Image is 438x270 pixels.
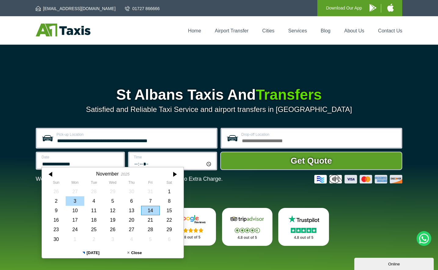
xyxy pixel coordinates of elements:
label: Time [134,155,212,159]
label: Drop-off Location [241,133,397,136]
a: 01727 866666 [125,6,160,12]
a: Cities [262,28,275,33]
div: 03 November 2025 [66,196,85,206]
a: Home [188,28,201,33]
p: 4.8 out of 5 [172,234,210,241]
th: Tuesday [84,180,103,187]
div: 06 December 2025 [160,235,179,244]
img: Stars [291,228,316,233]
div: 05 December 2025 [141,235,160,244]
div: 22 November 2025 [160,215,179,225]
span: The Car at No Extra Charge. [153,176,223,182]
a: Google Stars 4.8 out of 5 [166,208,216,246]
div: 01 December 2025 [66,235,85,244]
a: Contact Us [378,28,402,33]
span: Transfers [256,87,322,103]
div: 30 November 2025 [47,235,66,244]
img: A1 Taxis Android App [370,4,376,12]
th: Friday [141,180,160,187]
img: A1 Taxis St Albans LTD [36,24,90,36]
div: 29 November 2025 [160,225,179,234]
div: 15 November 2025 [160,206,179,215]
div: 31 October 2025 [141,187,160,196]
p: Satisfied and Reliable Taxi Service and airport transfers in [GEOGRAPHIC_DATA] [36,105,402,114]
div: 17 November 2025 [66,215,85,225]
div: 19 November 2025 [103,215,122,225]
div: 14 November 2025 [141,206,160,215]
a: About Us [344,28,364,33]
th: Sunday [47,180,66,187]
div: 21 November 2025 [141,215,160,225]
div: 10 November 2025 [66,206,85,215]
button: [DATE] [69,248,113,258]
th: Thursday [122,180,141,187]
p: Download Our App [326,4,362,12]
label: Pick-up Location [57,133,213,136]
p: 4.8 out of 5 [285,234,322,242]
p: 4.8 out of 5 [229,234,266,242]
div: 11 November 2025 [84,206,103,215]
th: Monday [66,180,85,187]
div: 04 November 2025 [84,196,103,206]
div: 28 October 2025 [84,187,103,196]
div: 27 October 2025 [66,187,85,196]
img: Tripadvisor [229,215,265,224]
th: Wednesday [103,180,122,187]
a: Tripadvisor Stars 4.8 out of 5 [222,208,273,246]
img: Trustpilot [285,215,322,224]
button: Get Quote [220,152,402,170]
div: 18 November 2025 [84,215,103,225]
div: 04 December 2025 [122,235,141,244]
a: Blog [321,28,330,33]
div: 08 November 2025 [160,196,179,206]
div: 07 November 2025 [141,196,160,206]
div: November [96,171,119,177]
div: 24 November 2025 [66,225,85,234]
div: 16 November 2025 [47,215,66,225]
a: [EMAIL_ADDRESS][DOMAIN_NAME] [36,6,115,12]
div: 26 October 2025 [47,187,66,196]
div: 02 December 2025 [84,235,103,244]
div: 02 November 2025 [47,196,66,206]
div: 20 November 2025 [122,215,141,225]
div: 03 December 2025 [103,235,122,244]
a: Trustpilot Stars 4.8 out of 5 [278,208,329,246]
a: Services [288,28,307,33]
button: Close [113,248,156,258]
div: 25 November 2025 [84,225,103,234]
img: Stars [235,228,260,233]
th: Saturday [160,180,179,187]
iframe: chat widget [354,257,435,270]
p: We Now Accept Card & Contactless Payment In [36,176,223,182]
div: 13 November 2025 [122,206,141,215]
a: Airport Transfer [215,28,248,33]
div: 23 November 2025 [47,225,66,234]
div: 29 October 2025 [103,187,122,196]
div: 28 November 2025 [141,225,160,234]
h1: St Albans Taxis And [36,87,402,102]
div: 26 November 2025 [103,225,122,234]
div: 2025 [121,172,130,176]
div: 01 November 2025 [160,187,179,196]
div: 09 November 2025 [47,206,66,215]
div: 12 November 2025 [103,206,122,215]
img: Credit And Debit Cards [314,175,402,183]
div: 06 November 2025 [122,196,141,206]
img: Stars [178,228,203,233]
img: A1 Taxis iPhone App [387,4,394,12]
div: 05 November 2025 [103,196,122,206]
img: Google [173,215,209,224]
div: 27 November 2025 [122,225,141,234]
div: 30 October 2025 [122,187,141,196]
label: Date [42,155,120,159]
